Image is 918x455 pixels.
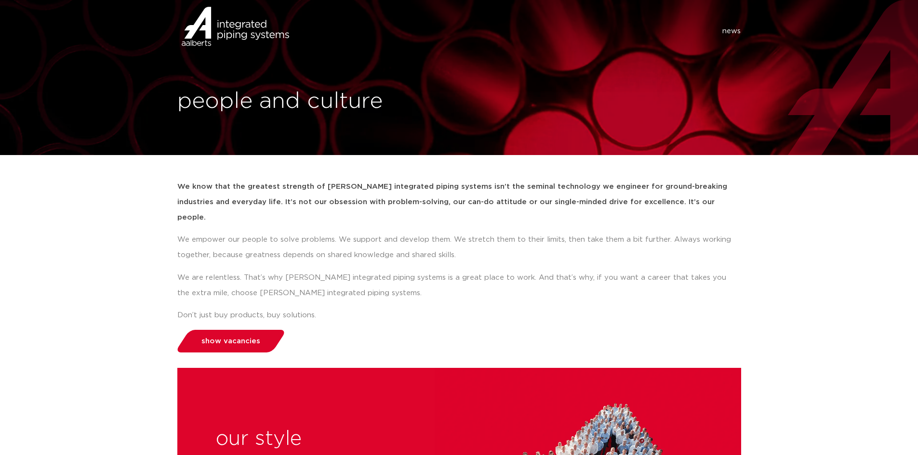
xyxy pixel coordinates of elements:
a: show vacancies [174,330,287,352]
strong: We know that the greatest strength of [PERSON_NAME] integrated piping systems isn’t the seminal t... [177,183,727,221]
p: We are relentless. That’s why [PERSON_NAME] integrated piping systems is a great place to work. A... [177,270,739,301]
h1: people and culture [177,86,454,117]
span: show vacancies [201,338,260,345]
p: We empower our people to solve problems. We support and develop them. We stretch them to their li... [177,232,739,263]
p: Don’t just buy products, buy solutions. [177,308,739,323]
h2: our style [216,428,302,451]
nav: Menu [304,24,741,39]
a: news [722,24,741,39]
